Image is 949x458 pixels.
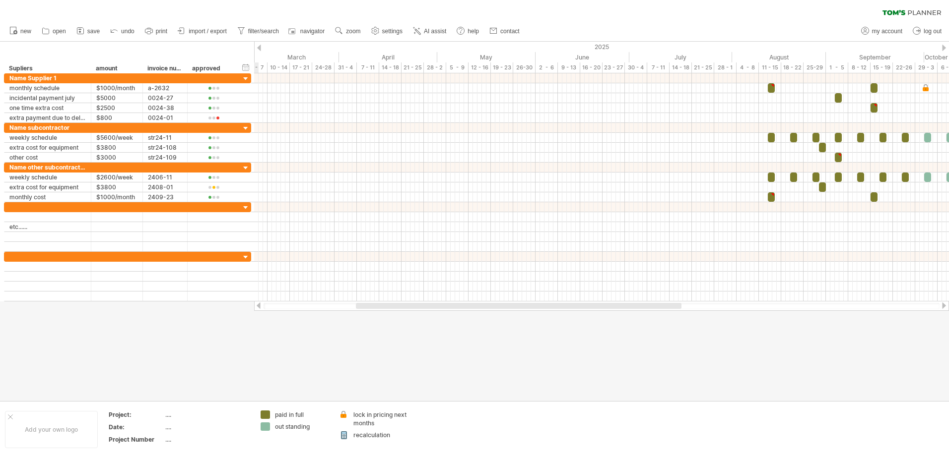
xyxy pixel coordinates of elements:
div: 0024-38 [148,103,182,113]
div: out standing [275,422,329,431]
div: 17 - 21 [290,62,312,73]
a: open [39,25,69,38]
div: Name other subcontractor [9,163,86,172]
a: navigator [287,25,328,38]
a: filter/search [235,25,282,38]
div: 8 - 12 [848,62,871,73]
div: 14 - 18 [379,62,402,73]
a: settings [369,25,406,38]
div: str24-108 [148,143,182,152]
div: May 2025 [437,52,536,62]
div: extra cost for equipment [9,182,86,192]
div: other cost [9,153,86,162]
a: my account [859,25,905,38]
div: extra payment due to delay [9,113,86,122]
div: 21 - 25 [692,62,714,73]
div: $5600/week [96,133,137,142]
div: 11 - 15 [759,62,781,73]
div: 15 - 19 [871,62,893,73]
div: 0024-27 [148,93,182,103]
div: $2600/week [96,172,137,182]
div: weekly schedule [9,172,86,182]
div: July 2025 [629,52,732,62]
div: lock in pricing next months [353,410,407,427]
div: 7 - 11 [357,62,379,73]
div: Supliers [9,63,85,73]
a: save [74,25,103,38]
span: filter/search [248,28,279,35]
div: 28 - 1 [714,62,737,73]
div: $2500 [96,103,137,113]
div: .... [165,423,249,431]
div: $3800 [96,182,137,192]
a: AI assist [410,25,449,38]
span: print [156,28,167,35]
a: zoom [333,25,363,38]
div: 3 - 7 [245,62,268,73]
div: 7 - 11 [647,62,670,73]
div: amount [96,63,137,73]
div: 24-28 [312,62,335,73]
div: approved [192,63,235,73]
div: 0024-01 [148,113,182,122]
div: weekly schedule [9,133,86,142]
div: Name Supplier 1 [9,73,86,83]
div: August 2025 [732,52,826,62]
span: log out [924,28,942,35]
div: Add your own logo [5,411,98,448]
div: incidental payment july [9,93,86,103]
div: etc...... [9,222,86,231]
div: 28 - 2 [424,62,446,73]
span: new [20,28,31,35]
div: $1000/month [96,192,137,202]
div: $3000 [96,153,137,162]
div: monthly schedule [9,83,86,93]
div: 5 - 9 [446,62,469,73]
div: Project: [109,410,163,419]
span: import / export [189,28,227,35]
div: $800 [96,113,137,122]
div: 1 - 5 [826,62,848,73]
a: undo [108,25,137,38]
div: September 2025 [826,52,924,62]
div: Date: [109,423,163,431]
div: $1000/month [96,83,137,93]
div: 21 - 25 [402,62,424,73]
div: $3800 [96,143,137,152]
div: 30 - 4 [625,62,647,73]
span: contact [500,28,520,35]
a: import / export [175,25,230,38]
div: recalculation [353,431,407,439]
a: log out [910,25,945,38]
div: 14 - 18 [670,62,692,73]
div: April 2025 [339,52,437,62]
span: open [53,28,66,35]
div: 22-26 [893,62,915,73]
div: 31 - 4 [335,62,357,73]
div: str24-109 [148,153,182,162]
div: 10 - 14 [268,62,290,73]
div: 23 - 27 [603,62,625,73]
div: a-2632 [148,83,182,93]
div: 19 - 23 [491,62,513,73]
a: contact [487,25,523,38]
div: 18 - 22 [781,62,804,73]
div: 2408-01 [148,182,182,192]
div: 25-29 [804,62,826,73]
div: March 2025 [245,52,339,62]
div: June 2025 [536,52,629,62]
div: 9 - 13 [558,62,580,73]
div: $5000 [96,93,137,103]
span: zoom [346,28,360,35]
div: 16 - 20 [580,62,603,73]
div: str24-11 [148,133,182,142]
span: AI assist [424,28,446,35]
div: 2409-23 [148,192,182,202]
div: paid in full [275,410,329,419]
div: 29 - 3 [915,62,938,73]
div: extra cost for equipment [9,143,86,152]
div: 4 - 8 [737,62,759,73]
div: 26-30 [513,62,536,73]
div: 2 - 6 [536,62,558,73]
div: one time extra cost [9,103,86,113]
